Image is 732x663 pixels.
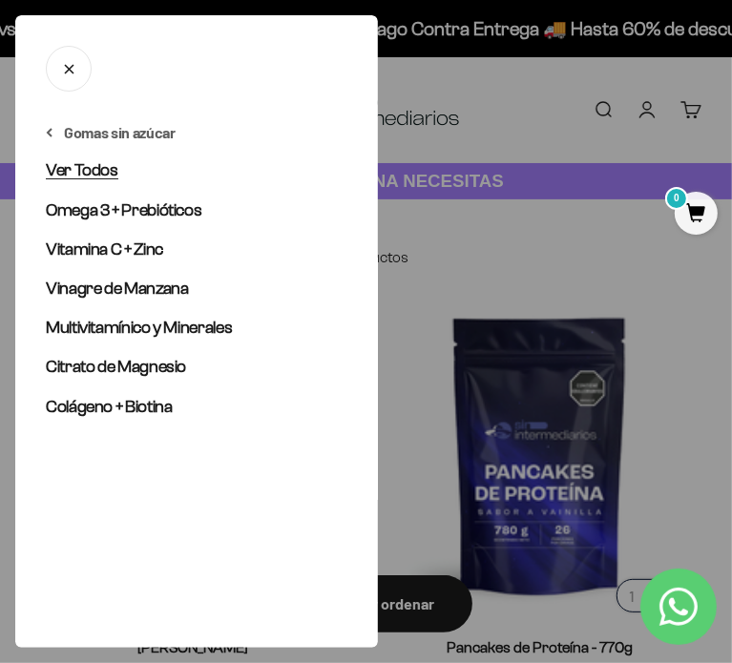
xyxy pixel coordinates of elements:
a: Omega 3 + Prebióticos [46,198,347,222]
a: Multivitamínico y Minerales [46,316,347,340]
span: Vinagre de Manzana [46,279,189,298]
mark: 0 [665,187,688,210]
span: Omega 3 + Prebióticos [46,200,201,219]
a: 0 [675,204,718,225]
span: Multivitamínico y Minerales [46,318,232,337]
span: Vitamina C + Zinc [46,239,163,259]
span: Citrato de Magnesio [46,357,186,376]
button: Cerrar [46,46,92,92]
a: Colágeno + Biotina [46,395,347,419]
button: Gomas sin azúcar [46,122,176,143]
span: Ver Todos [46,160,118,179]
a: Citrato de Magnesio [46,355,347,379]
a: Ver Todos [46,158,347,182]
a: Vinagre de Manzana [46,277,347,300]
span: Colágeno + Biotina [46,397,173,416]
a: Vitamina C + Zinc [46,238,347,261]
